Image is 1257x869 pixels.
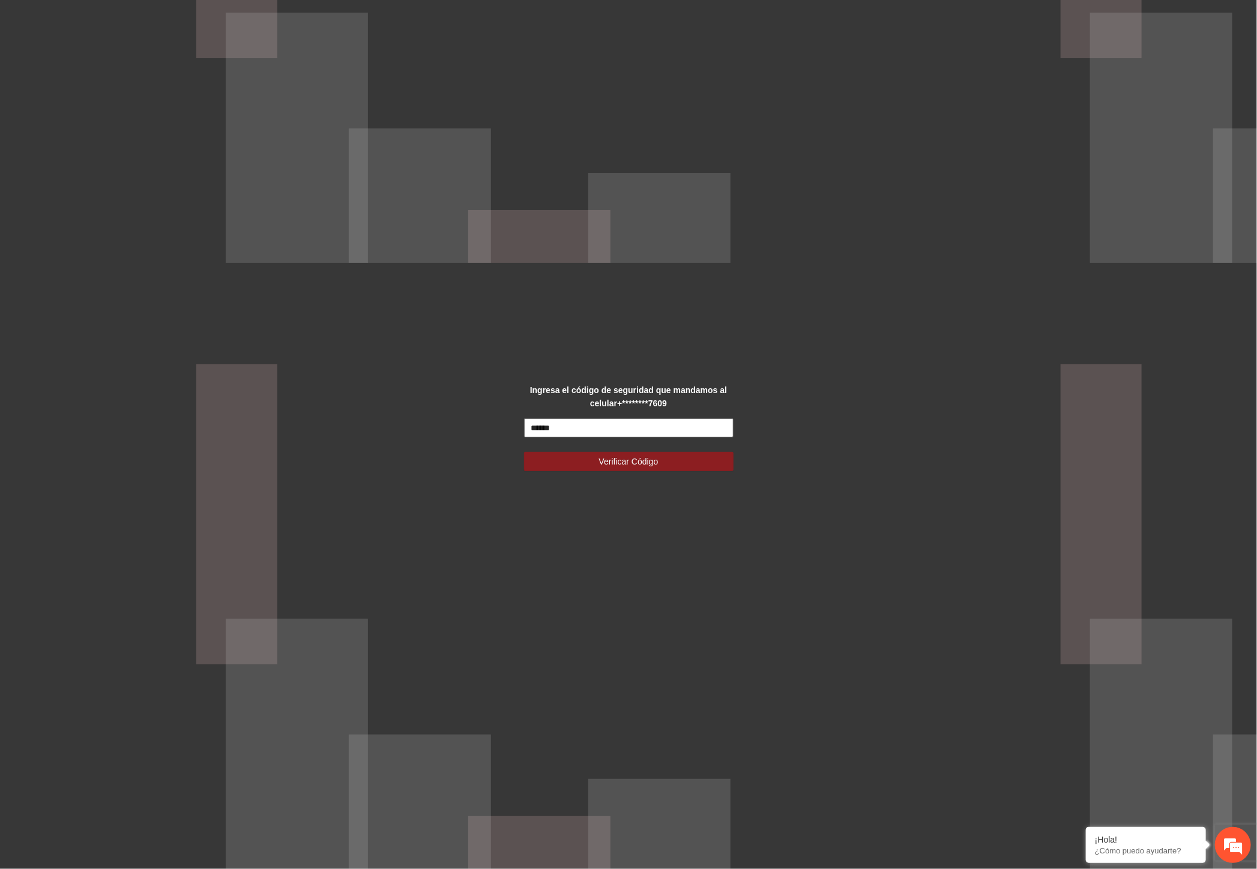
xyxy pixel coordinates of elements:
p: ¿Cómo puedo ayudarte? [1095,846,1197,855]
div: Chatee con nosotros ahora [62,61,202,77]
div: Minimizar ventana de chat en vivo [197,6,226,35]
div: ¡Hola! [1095,835,1197,844]
span: Estamos en línea. [70,160,166,281]
textarea: Escriba su mensaje y pulse “Intro” [6,328,229,370]
strong: Ingresa el código de seguridad que mandamos al celular +********7609 [530,385,727,408]
span: Verificar Código [599,455,659,468]
button: Verificar Código [524,452,734,471]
